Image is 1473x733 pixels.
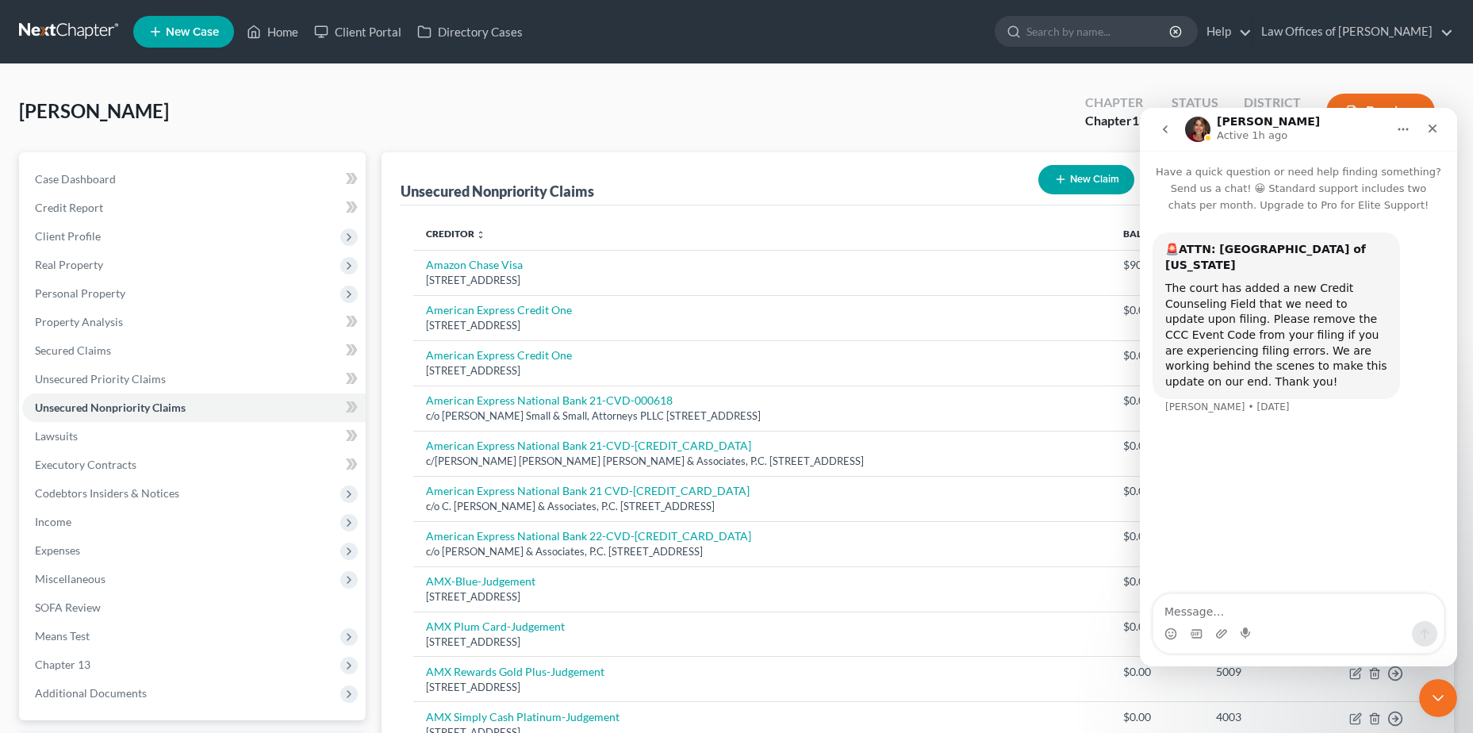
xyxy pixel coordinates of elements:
[426,393,673,407] a: American Express National Bank 21-CVD-000618
[1419,679,1457,717] iframe: Intercom live chat
[35,286,125,300] span: Personal Property
[1123,302,1191,318] div: $0.00
[22,194,366,222] a: Credit Report
[19,99,169,122] span: [PERSON_NAME]
[35,258,103,271] span: Real Property
[426,710,620,723] a: AMX Simply Cash Platinum-Judgement
[35,372,166,386] span: Unsecured Priority Claims
[35,229,101,243] span: Client Profile
[426,635,1097,650] div: [STREET_ADDRESS]
[1132,113,1146,128] span: 13
[1123,619,1191,635] div: $0.00
[35,486,179,500] span: Codebtors Insiders & Notices
[35,686,147,700] span: Additional Documents
[1123,257,1191,273] div: $902.00
[1123,709,1191,725] div: $0.00
[35,429,78,443] span: Lawsuits
[35,629,90,643] span: Means Test
[22,336,366,365] a: Secured Claims
[1038,165,1134,194] button: New Claim
[35,543,80,557] span: Expenses
[426,348,572,362] a: American Express Credit One
[1216,709,1311,725] div: 4003
[22,165,366,194] a: Case Dashboard
[22,365,366,393] a: Unsecured Priority Claims
[426,363,1097,378] div: [STREET_ADDRESS]
[1123,483,1191,499] div: $0.00
[426,574,535,588] a: AMX-Blue-Judgement
[426,529,751,543] a: American Express National Bank 22-CVD-[CREDIT_CARD_DATA]
[1216,664,1311,680] div: 5009
[1085,112,1146,130] div: Chapter
[426,439,751,452] a: American Express National Bank 21-CVD-[CREDIT_CARD_DATA]
[22,393,366,422] a: Unsecured Nonpriority Claims
[476,230,485,240] i: unfold_more
[35,315,123,328] span: Property Analysis
[35,658,90,671] span: Chapter 13
[35,601,101,614] span: SOFA Review
[1123,347,1191,363] div: $0.00
[426,665,604,678] a: AMX Rewards Gold Plus-Judgement
[426,499,1097,514] div: c/o C. [PERSON_NAME] & Associates, P.C. [STREET_ADDRESS]
[426,409,1097,424] div: c/o [PERSON_NAME] Small & Small, Attorneys PLLC [STREET_ADDRESS]
[22,308,366,336] a: Property Analysis
[426,454,1097,469] div: c/[PERSON_NAME] [PERSON_NAME] [PERSON_NAME] & Associates, P.C. [STREET_ADDRESS]
[35,172,116,186] span: Case Dashboard
[35,401,186,414] span: Unsecured Nonpriority Claims
[1123,574,1191,589] div: $0.00
[22,451,366,479] a: Executory Contracts
[35,343,111,357] span: Secured Claims
[426,318,1097,333] div: [STREET_ADDRESS]
[1326,94,1435,129] button: Preview
[1026,17,1172,46] input: Search by name...
[1085,94,1146,112] div: Chapter
[35,201,103,214] span: Credit Report
[166,26,219,38] span: New Case
[306,17,409,46] a: Client Portal
[401,182,594,201] div: Unsecured Nonpriority Claims
[22,593,366,622] a: SOFA Review
[426,273,1097,288] div: [STREET_ADDRESS]
[1172,94,1218,112] div: Status
[35,572,105,585] span: Miscellaneous
[1123,528,1191,544] div: $0.00
[426,589,1097,604] div: [STREET_ADDRESS]
[1253,17,1453,46] a: Law Offices of [PERSON_NAME]
[1123,228,1179,240] a: Balance unfold_more
[1123,438,1191,454] div: $0.00
[1140,108,1457,666] iframe: Intercom live chat
[1199,17,1252,46] a: Help
[426,303,572,317] a: American Express Credit One
[1123,664,1191,680] div: $0.00
[426,680,1097,695] div: [STREET_ADDRESS]
[22,422,366,451] a: Lawsuits
[426,620,565,633] a: AMX Plum Card-Judgement
[409,17,531,46] a: Directory Cases
[35,458,136,471] span: Executory Contracts
[426,258,523,271] a: Amazon Chase Visa
[1123,393,1191,409] div: $0.00
[426,484,750,497] a: American Express National Bank 21 CVD-[CREDIT_CARD_DATA]
[239,17,306,46] a: Home
[426,228,485,240] a: Creditor unfold_more
[426,544,1097,559] div: c/o [PERSON_NAME] & Associates, P.C. [STREET_ADDRESS]
[35,515,71,528] span: Income
[1244,94,1301,112] div: District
